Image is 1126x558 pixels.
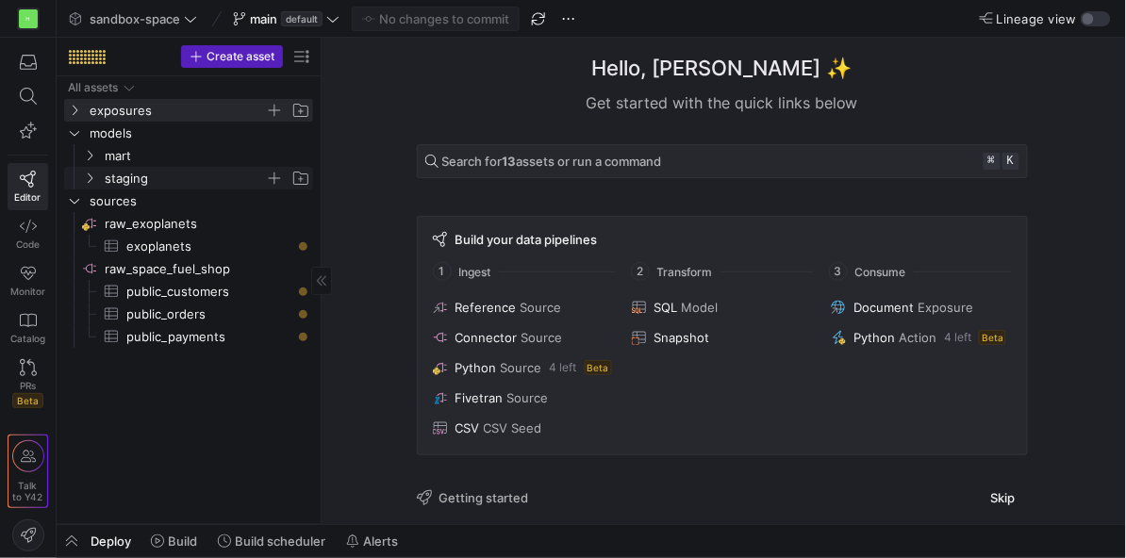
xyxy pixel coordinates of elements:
[429,356,617,379] button: PythonSource4 leftBeta
[181,45,283,68] button: Create asset
[455,390,504,405] span: Fivetran
[8,210,48,257] a: Code
[429,296,617,319] button: ReferenceSource
[12,393,43,408] span: Beta
[126,326,291,348] span: public_payments​​​​​​​​​
[105,213,310,235] span: raw_exoplanets​​​​​​​​
[90,11,180,26] span: sandbox-space
[979,485,1028,510] button: Skip
[654,330,710,345] span: Snapshot
[126,304,291,325] span: public_orders​​​​​​​​​
[991,490,1016,505] span: Skip
[64,212,313,235] a: raw_exoplanets​​​​​​​​
[105,168,265,189] span: staging
[64,76,313,99] div: Press SPACE to select this row.
[64,7,202,31] button: sandbox-space
[64,144,313,167] div: Press SPACE to select this row.
[484,420,542,435] span: CSV Seed
[442,154,662,169] span: Search for assets or run a command
[64,235,313,257] a: exoplanets​​​​​​​​​
[64,257,313,280] a: raw_space_fuel_shop​​​​​​​​
[522,330,563,345] span: Source
[439,490,529,505] span: Getting started
[10,333,45,344] span: Catalog
[417,91,1028,114] div: Get started with the quick links below
[168,533,197,549] span: Build
[64,280,313,303] a: public_customers​​​​​​​​​
[827,326,1015,349] button: PythonAction4 leftBeta
[8,352,48,416] a: PRsBeta
[126,281,291,303] span: public_customers​​​​​​​​​
[8,3,48,35] a: H
[64,167,313,189] div: Press SPACE to select this row.
[455,232,598,247] span: Build your data pipelines
[281,11,323,26] span: default
[8,257,48,304] a: Monitor
[507,390,549,405] span: Source
[628,296,816,319] button: SQLModel
[918,300,973,315] span: Exposure
[105,145,310,167] span: mart
[417,144,1028,178] button: Search for13assets or run a command⌘k
[550,361,577,374] span: 4 left
[64,325,313,348] div: Press SPACE to select this row.
[91,533,131,549] span: Deploy
[455,420,480,435] span: CSV
[682,300,719,315] span: Model
[944,331,971,344] span: 4 left
[429,326,617,349] button: ConnectorSource
[503,154,517,169] strong: 13
[64,257,313,280] div: Press SPACE to select this row.
[64,122,313,144] div: Press SPACE to select this row.
[501,360,542,375] span: Source
[10,286,45,297] span: Monitor
[250,11,277,26] span: main
[64,303,313,325] a: public_orders​​​​​​​​​
[1002,153,1019,170] kbd: k
[592,53,853,84] h1: Hello, [PERSON_NAME] ✨
[90,100,265,122] span: exposures
[8,435,47,507] a: Talkto Y42
[209,525,334,557] button: Build scheduler
[853,330,895,345] span: Python
[64,280,313,303] div: Press SPACE to select this row.
[628,326,816,349] button: Snapshot
[8,304,48,352] a: Catalog
[68,81,118,94] div: All assets
[455,300,517,315] span: Reference
[90,190,310,212] span: sources
[13,480,43,502] span: Talk to Y42
[429,417,617,439] button: CSVCSV Seed
[521,300,562,315] span: Source
[64,189,313,212] div: Press SPACE to select this row.
[126,236,291,257] span: exoplanets​​​​​​​​​
[207,50,274,63] span: Create asset
[455,330,518,345] span: Connector
[64,325,313,348] a: public_payments​​​​​​​​​
[20,380,36,391] span: PRs
[16,238,40,250] span: Code
[235,533,325,549] span: Build scheduler
[984,153,1001,170] kbd: ⌘
[64,235,313,257] div: Press SPACE to select this row.
[228,7,344,31] button: maindefault
[64,303,313,325] div: Press SPACE to select this row.
[853,300,914,315] span: Document
[90,123,310,144] span: models
[105,258,310,280] span: raw_space_fuel_shop​​​​​​​​
[338,525,406,557] button: Alerts
[899,330,936,345] span: Action
[8,163,48,210] a: Editor
[455,360,497,375] span: Python
[363,533,398,549] span: Alerts
[979,330,1006,345] span: Beta
[654,300,678,315] span: SQL
[585,360,612,375] span: Beta
[827,296,1015,319] button: DocumentExposure
[64,212,313,235] div: Press SPACE to select this row.
[19,9,38,28] div: H
[142,525,206,557] button: Build
[997,11,1077,26] span: Lineage view
[15,191,41,203] span: Editor
[429,386,617,409] button: FivetranSource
